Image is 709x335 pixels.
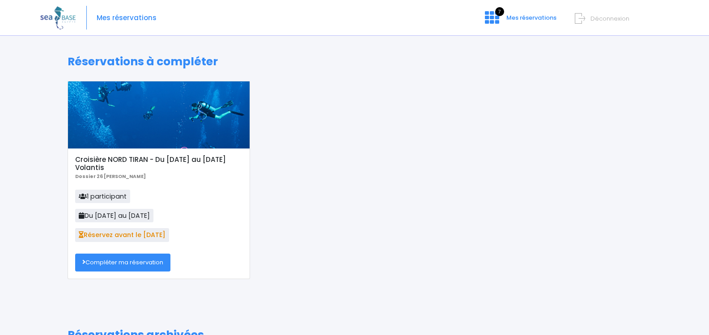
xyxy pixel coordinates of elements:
[75,209,153,222] span: Du [DATE] au [DATE]
[506,13,556,22] span: Mes réservations
[75,190,130,203] span: 1 participant
[68,55,641,68] h1: Réservations à compléter
[495,7,504,16] span: 7
[75,156,242,172] h5: Croisière NORD TIRAN - Du [DATE] au [DATE] Volantis
[75,228,169,242] span: Réservez avant le [DATE]
[590,14,629,23] span: Déconnexion
[75,173,146,180] b: Dossier 26 [PERSON_NAME]
[478,17,562,25] a: 7 Mes réservations
[75,254,170,271] a: Compléter ma réservation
